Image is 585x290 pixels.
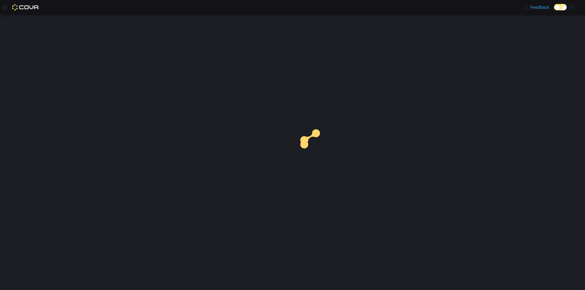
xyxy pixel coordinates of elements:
span: Feedback [530,4,549,10]
a: Feedback [521,1,551,13]
input: Dark Mode [554,4,567,10]
img: cova-loader [292,125,338,170]
img: Cova [12,4,39,10]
